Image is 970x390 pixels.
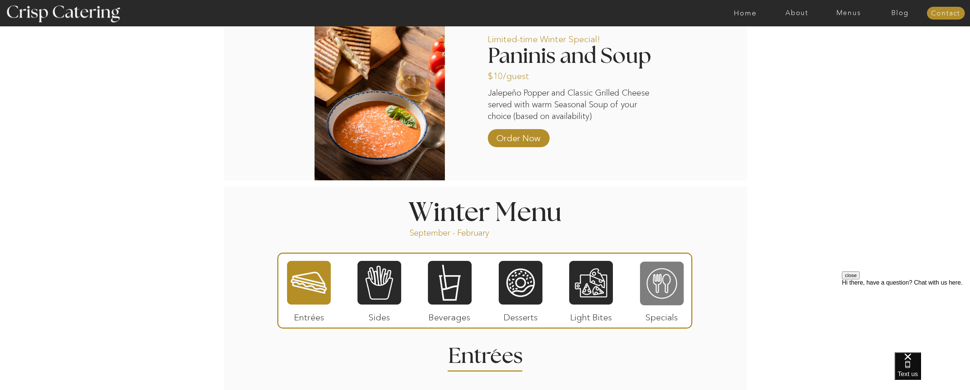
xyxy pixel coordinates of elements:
[566,305,616,326] p: Light Bites
[448,346,522,360] h2: Entrees
[874,9,926,17] a: Blog
[637,305,687,326] p: Specials
[493,125,544,147] a: Order Now
[488,87,649,121] p: Jalepeño Popper and Classic Grilled Cheese served with warm Seasonal Soup of your choice (based o...
[719,9,771,17] a: Home
[927,10,965,17] a: Contact
[380,200,590,222] h1: Winter Menu
[488,46,666,66] h2: Paninis and Soup
[488,26,636,48] p: Limited-time Winter Special!
[354,305,404,326] p: Sides
[425,305,475,326] p: Beverages
[409,227,513,236] p: September - February
[823,9,874,17] a: Menus
[496,305,546,326] p: Desserts
[488,63,538,85] p: $10/guest
[842,271,970,362] iframe: podium webchat widget prompt
[284,305,334,326] p: Entrées
[771,9,823,17] a: About
[895,352,970,390] iframe: podium webchat widget bubble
